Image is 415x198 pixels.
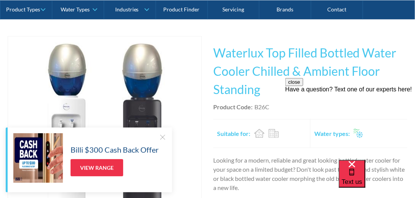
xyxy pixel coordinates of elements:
div: Product Types [6,6,40,13]
iframe: podium webchat widget bubble [339,160,415,198]
h2: Suitable for: [217,129,250,138]
p: Looking for a modern, reliable and great looking bottled water cooler for your space on a limited... [213,156,407,192]
a: View Range [71,159,123,176]
div: B26C [254,102,269,112]
h5: Billi $300 Cash Back Offer [71,144,159,155]
img: Billi $300 Cash Back Offer [13,133,63,183]
h1: Waterlux Top Filled Bottled Water Cooler Chilled & Ambient Floor Standing [213,44,407,99]
div: Industries [115,6,139,13]
strong: Product Code: [213,103,253,110]
iframe: podium webchat widget prompt [285,78,415,169]
div: Water Types [61,6,90,13]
